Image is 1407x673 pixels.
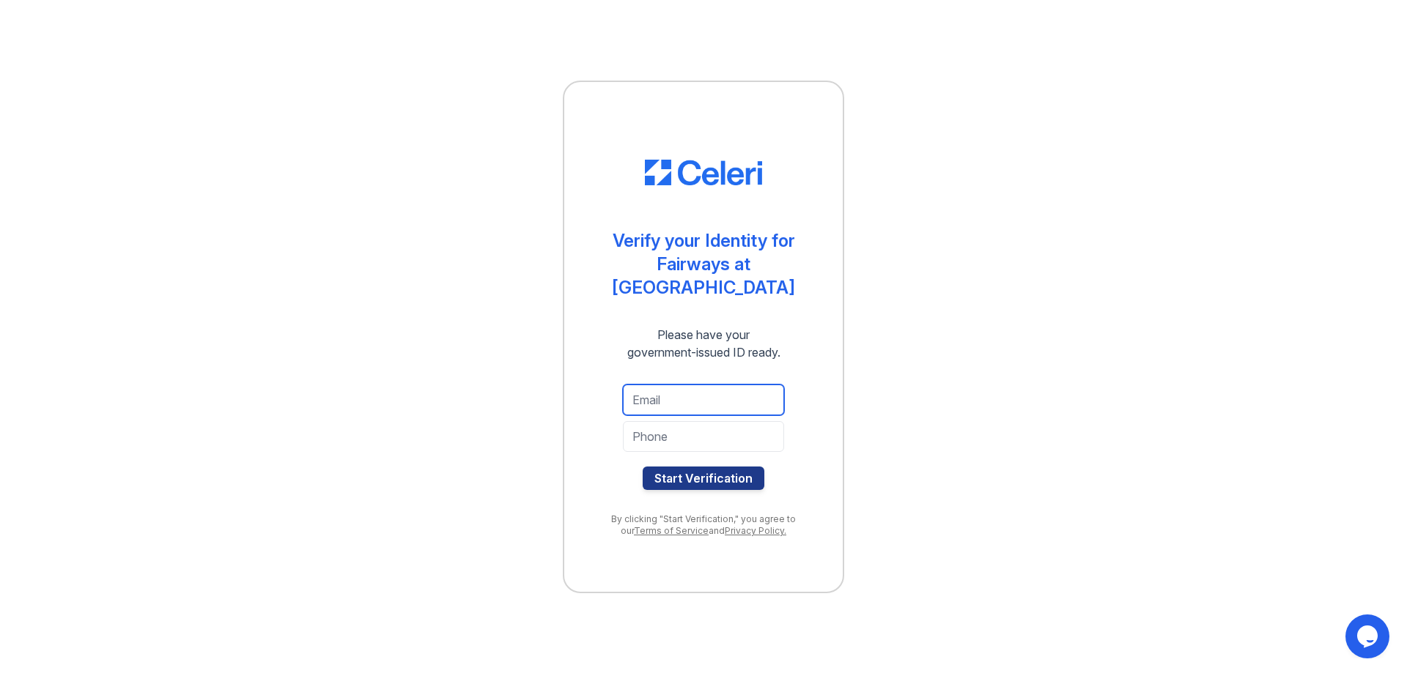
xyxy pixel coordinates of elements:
[623,421,784,452] input: Phone
[594,229,813,300] div: Verify your Identity for Fairways at [GEOGRAPHIC_DATA]
[634,525,709,536] a: Terms of Service
[1345,614,1392,658] iframe: chat widget
[725,525,786,536] a: Privacy Policy.
[594,513,813,537] div: By clicking "Start Verification," you agree to our and
[643,466,764,490] button: Start Verification
[601,326,807,361] div: Please have your government-issued ID ready.
[645,160,762,186] img: CE_Logo_Blue-a8612792a0a2168367f1c8372b55b34899dd931a85d93a1a3d3e32e68fde9ad4.png
[623,384,784,415] input: Email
